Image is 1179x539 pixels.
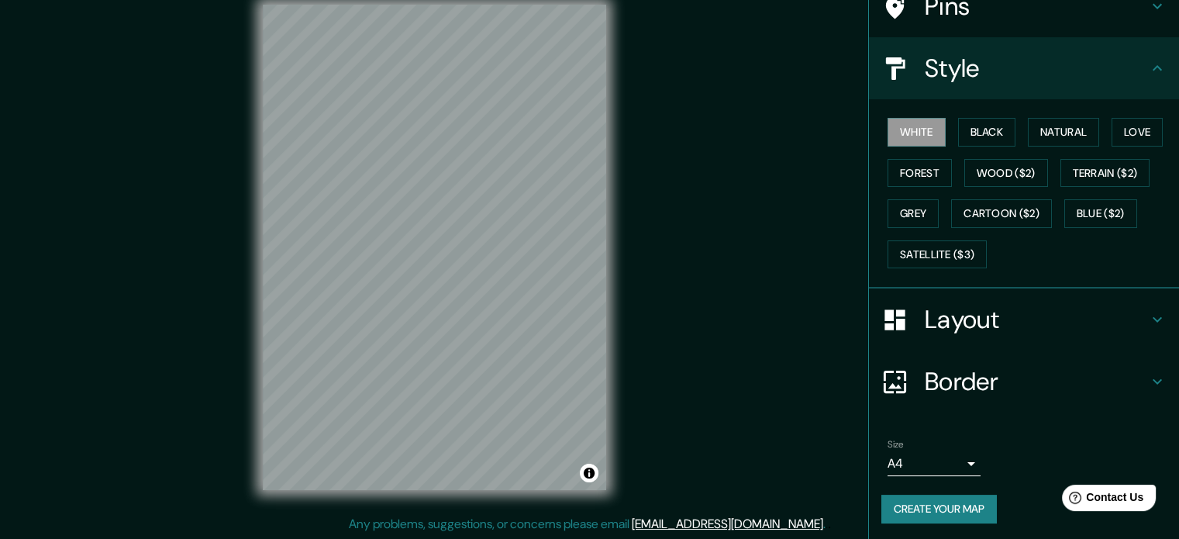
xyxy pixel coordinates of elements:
[881,495,997,523] button: Create your map
[888,438,904,451] label: Size
[1028,118,1099,147] button: Natural
[888,199,939,228] button: Grey
[632,516,823,532] a: [EMAIL_ADDRESS][DOMAIN_NAME]
[888,451,981,476] div: A4
[964,159,1048,188] button: Wood ($2)
[263,5,606,490] canvas: Map
[869,37,1179,99] div: Style
[1112,118,1163,147] button: Love
[349,515,826,534] p: Any problems, suggestions, or concerns please email .
[925,53,1148,84] h4: Style
[888,118,946,147] button: White
[925,304,1148,335] h4: Layout
[1060,159,1150,188] button: Terrain ($2)
[826,515,828,534] div: .
[951,199,1052,228] button: Cartoon ($2)
[869,289,1179,351] div: Layout
[888,240,987,269] button: Satellite ($3)
[580,464,598,482] button: Toggle attribution
[888,159,952,188] button: Forest
[958,118,1016,147] button: Black
[828,515,831,534] div: .
[1041,479,1162,522] iframe: Help widget launcher
[925,366,1148,397] h4: Border
[1064,199,1137,228] button: Blue ($2)
[869,351,1179,413] div: Border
